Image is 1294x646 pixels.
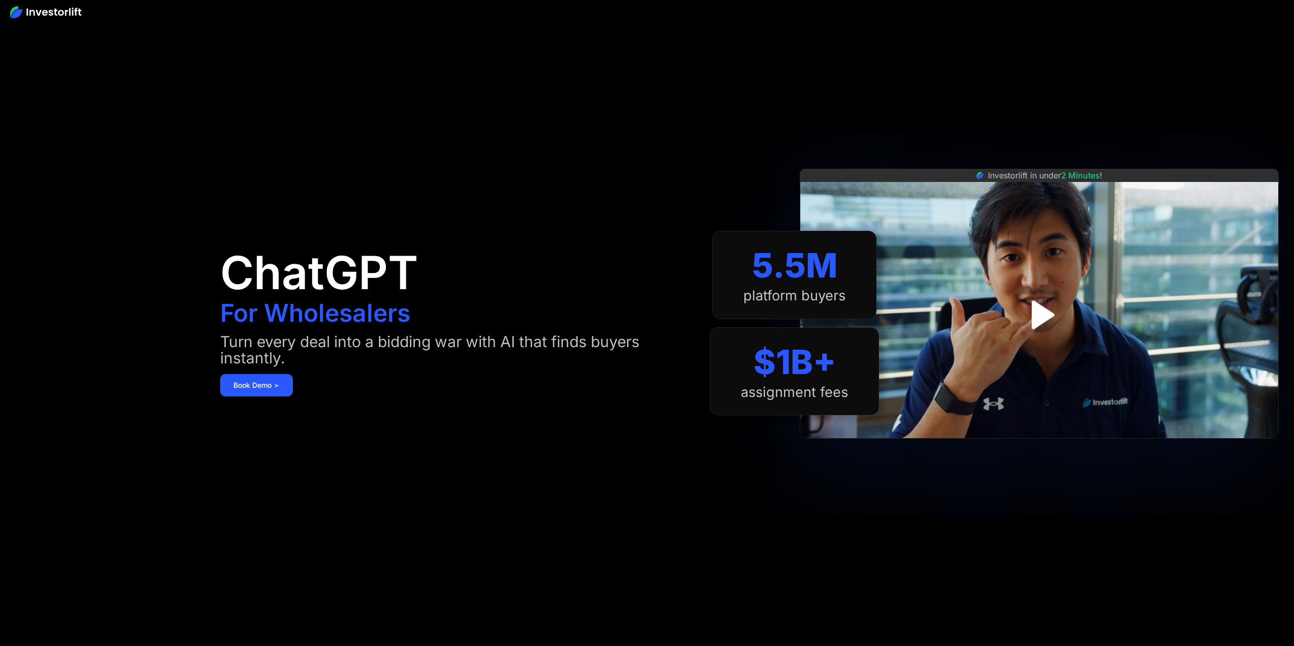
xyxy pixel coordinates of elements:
[220,374,293,396] a: Book Demo ➢
[988,169,1102,181] div: Investorlift in under !
[743,288,846,304] div: platform buyers
[220,301,410,325] h1: For Wholesalers
[220,250,418,296] h1: ChatGPT
[752,245,837,286] div: 5.5M
[963,444,1116,456] iframe: Customer reviews powered by Trustpilot
[754,342,836,382] div: $1B+
[220,333,690,366] div: Turn every deal into a bidding war with AI that finds buyers instantly.
[1017,292,1062,337] a: open lightbox
[741,384,848,401] div: assignment fees
[1061,170,1100,180] span: 2 Minutes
